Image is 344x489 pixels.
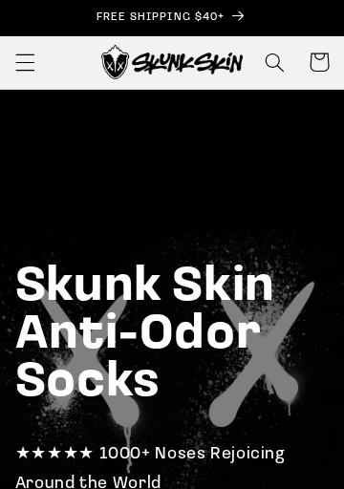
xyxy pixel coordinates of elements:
[20,11,324,26] p: FREE SHIPPING $40+
[3,40,47,84] summary: Menu
[101,45,244,78] img: Skunk Skin Anti-Odor Socks.
[252,40,296,84] summary: Search
[15,264,275,408] strong: Skunk Skin Anti-Odor Socks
